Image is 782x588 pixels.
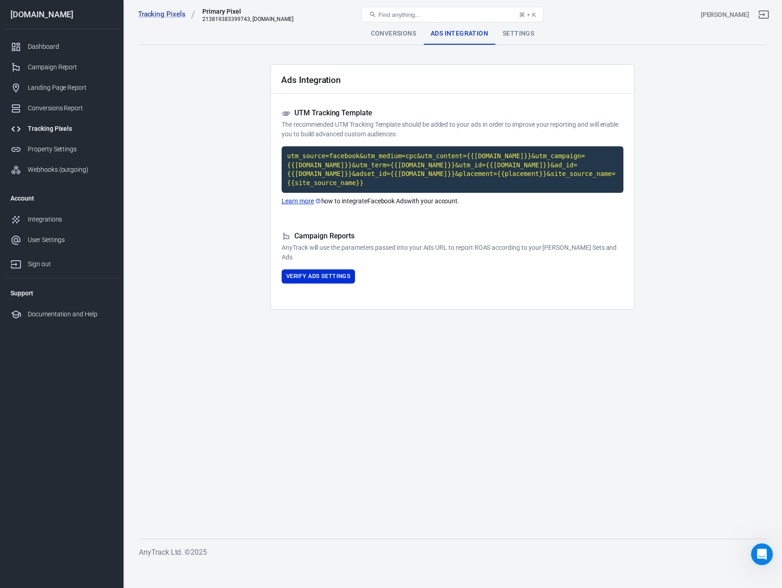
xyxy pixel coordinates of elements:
[423,23,495,45] div: Ads Integration
[378,11,420,18] span: Find anything...
[282,269,355,284] button: Verify Ads Settings
[28,124,113,134] div: Tracking Pixels
[282,196,623,206] p: how to integrate Facebook Ads with your account.
[3,139,120,160] a: Property Settings
[28,42,113,52] div: Dashboard
[3,160,120,180] a: Webhooks (outgoing)
[3,230,120,250] a: User Settings
[495,23,541,45] div: Settings
[282,108,623,118] h5: UTM Tracking Template
[3,250,120,274] a: Sign out
[202,7,293,16] div: Primary Pixel
[3,282,120,304] li: Support
[361,7,544,22] button: Find anything...⌘ + K
[28,215,113,224] div: Integrations
[3,77,120,98] a: Landing Page Report
[3,119,120,139] a: Tracking Pixels
[138,10,195,19] a: Tracking Pixels
[282,232,623,241] h5: Campaign Reports
[28,259,113,269] div: Sign out
[28,83,113,93] div: Landing Page Report
[3,98,120,119] a: Conversions Report
[364,23,423,45] div: Conversions
[3,209,120,230] a: Integrations
[202,16,293,22] div: 213819383399743, fh.co
[28,165,113,175] div: Webhooks (outgoing)
[753,4,775,26] a: Sign out
[282,243,623,262] p: AnyTrack will use the parameters passed into your Ads URL to report ROAS according to your [PERSO...
[28,309,113,319] div: Documentation and Help
[3,187,120,209] li: Account
[139,547,766,558] h6: AnyTrack Ltd. © 2025
[282,196,321,206] a: Learn more
[28,144,113,154] div: Property Settings
[519,11,536,18] div: ⌘ + K
[701,10,749,20] div: Account id: XViTQVGg
[3,57,120,77] a: Campaign Report
[3,10,120,19] div: [DOMAIN_NAME]
[282,120,623,139] p: The recommended UTM Tracking Template should be added to your ads in order to improve your report...
[28,103,113,113] div: Conversions Report
[282,146,623,193] code: Click to copy
[28,62,113,72] div: Campaign Report
[28,235,113,245] div: User Settings
[281,75,341,85] h2: Ads Integration
[3,36,120,57] a: Dashboard
[751,543,773,565] iframe: Intercom live chat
